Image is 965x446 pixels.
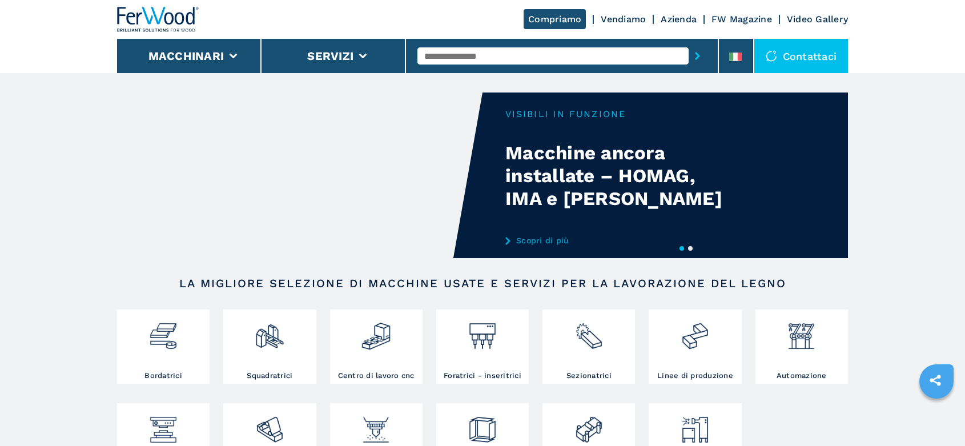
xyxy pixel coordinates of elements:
[679,246,684,251] button: 1
[777,371,827,381] h3: Automazione
[766,50,777,62] img: Contattaci
[524,9,586,29] a: Compriamo
[657,371,733,381] h3: Linee di produzione
[755,310,848,384] a: Automazione
[754,39,849,73] div: Contattaci
[307,49,353,63] button: Servizi
[787,14,848,25] a: Video Gallery
[649,310,741,384] a: Linee di produzione
[680,312,710,351] img: linee_di_produzione_2.png
[786,312,817,351] img: automazione.png
[574,312,604,351] img: sezionatrici_2.png
[711,14,772,25] a: FW Magazine
[338,371,415,381] h3: Centro di lavoro cnc
[436,310,529,384] a: Foratrici - inseritrici
[444,371,521,381] h3: Foratrici - inseritrici
[144,371,182,381] h3: Bordatrici
[117,93,482,258] video: Your browser does not support the video tag.
[688,246,693,251] button: 2
[148,312,178,351] img: bordatrici_1.png
[361,312,391,351] img: centro_di_lavoro_cnc_2.png
[680,406,710,445] img: aspirazione_1.png
[223,310,316,384] a: Squadratrici
[542,310,635,384] a: Sezionatrici
[247,371,292,381] h3: Squadratrici
[661,14,697,25] a: Azienda
[148,49,224,63] button: Macchinari
[467,406,497,445] img: montaggio_imballaggio_2.png
[361,406,391,445] img: verniciatura_1.png
[154,276,811,290] h2: LA MIGLIORE SELEZIONE DI MACCHINE USATE E SERVIZI PER LA LAVORAZIONE DEL LEGNO
[566,371,612,381] h3: Sezionatrici
[330,310,423,384] a: Centro di lavoro cnc
[601,14,646,25] a: Vendiamo
[255,406,285,445] img: levigatrici_2.png
[148,406,178,445] img: pressa-strettoia.png
[505,236,729,245] a: Scopri di più
[255,312,285,351] img: squadratrici_2.png
[921,366,950,395] a: sharethis
[689,43,706,69] button: submit-button
[117,7,199,32] img: Ferwood
[467,312,497,351] img: foratrici_inseritrici_2.png
[574,406,604,445] img: lavorazione_porte_finestre_2.png
[117,310,210,384] a: Bordatrici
